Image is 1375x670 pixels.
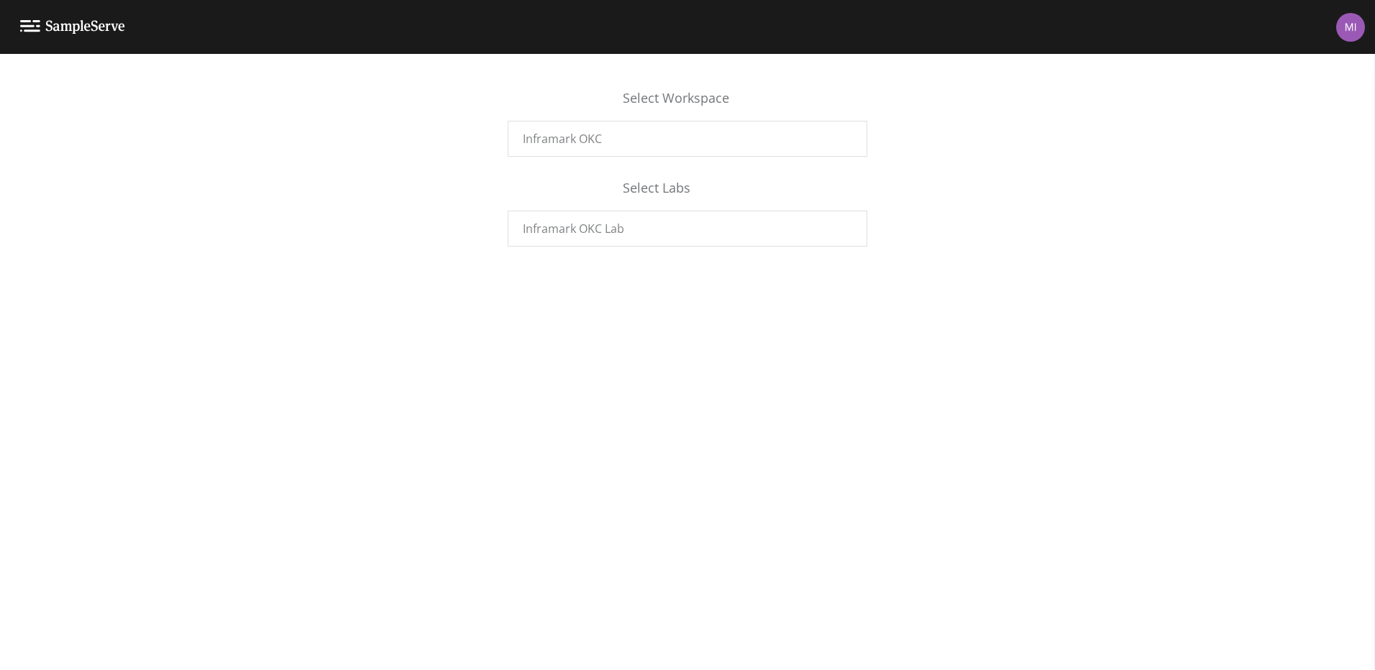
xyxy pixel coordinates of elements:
[523,130,602,147] span: Inframark OKC
[508,88,867,121] div: Select Workspace
[508,121,867,157] a: Inframark OKC
[20,20,125,34] img: logo
[508,178,867,211] div: Select Labs
[508,211,867,247] a: Inframark OKC Lab
[523,220,624,237] span: Inframark OKC Lab
[1336,13,1365,42] img: 11d739c36d20347f7b23fdbf2a9dc2c5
